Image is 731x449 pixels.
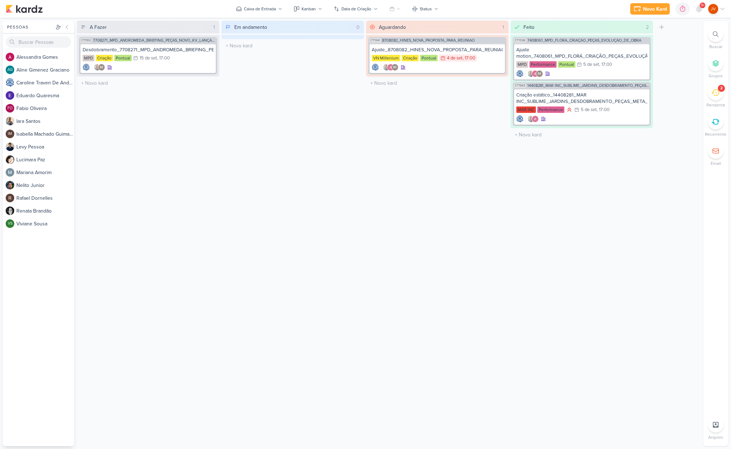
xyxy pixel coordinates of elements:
div: Colaboradores: Iara Santos, Alessandra Gomes [526,115,539,122]
div: F a b i o O l i v e i r a [16,105,74,112]
div: Fabio Oliveira [6,104,14,113]
div: Pontual [558,61,575,68]
div: Prioridade Alta [566,106,573,113]
div: C a r o l i n e T r a v e n D e A n d r a d e [16,79,74,87]
div: Isabella Machado Guimarães [391,64,398,71]
img: Eduardo Quaresma [6,91,14,100]
input: + Novo kard [367,78,507,88]
button: Novo Kard [630,3,670,15]
div: , 17:00 [157,56,170,61]
p: IM [8,132,12,136]
div: Pessoas [6,24,54,30]
img: Caroline Traven De Andrade [83,64,90,71]
img: kardz.app [6,5,43,13]
div: , 17:00 [463,56,475,61]
div: Viviane Sousa [6,219,14,228]
div: 0 [354,24,362,31]
input: + Novo kard [223,41,362,51]
p: IM [100,66,103,69]
div: Isabella Machado Guimarães [536,70,543,77]
img: Iara Santos [94,64,101,71]
div: Colaboradores: Iara Santos, Alessandra Gomes, Isabella Machado Guimarães [381,64,398,71]
img: Lucimara Paz [6,155,14,164]
div: 4 de set [447,56,463,61]
span: 9+ [701,2,705,8]
div: Criador(a): Caroline Traven De Andrade [516,70,523,77]
span: 7408061_MPD_FLORÁ_CRIAÇÃO_PEÇAS_EVOLUÇÃO_DE_OBRA [527,38,641,42]
input: + Novo kard [512,130,652,140]
span: 7708271_MPD_ANDROMEDA_BRIEFING_PEÇAS_NOVO_KV_LANÇAMENTO [93,38,216,42]
div: Ajuste_8708082_HINES_NOVA_PROPOSTA_PARA_REUNIAO [372,47,503,53]
div: MPD [516,61,528,68]
div: Performance [529,61,557,68]
img: Caroline Traven De Andrade [516,115,523,122]
div: MPD [83,55,94,61]
p: Grupos [709,73,723,79]
div: L e v y P e s s o a [16,143,74,151]
div: Colaboradores: Iara Santos, Alessandra Gomes, Isabella Machado Guimarães [526,70,543,77]
div: MAR INC [516,106,536,113]
p: Pendente [706,102,725,108]
div: E d u a r d o Q u a r e s m a [16,92,74,99]
p: FO [7,106,12,110]
img: Levy Pessoa [6,142,14,151]
div: , 17:00 [599,62,612,67]
div: 5 de set [583,62,599,67]
div: I s a b e l l a M a c h a d o G u i m a r ã e s [16,130,74,138]
div: Pontual [114,55,132,61]
div: 15 de set [140,56,157,61]
div: A l i n e G i m e n e z G r a c i a n o [16,66,74,74]
div: Criador(a): Caroline Traven De Andrade [83,64,90,71]
div: Criador(a): Caroline Traven De Andrade [516,115,523,122]
div: 2 [720,85,722,91]
div: Isabella Machado Guimarães [98,64,105,71]
img: Iara Santos [527,70,534,77]
div: 2 [643,24,652,31]
div: , 17:00 [597,108,610,112]
p: Buscar [709,43,722,50]
div: N e l i t o J u n i o r [16,182,74,189]
p: VS [8,222,12,226]
div: Desdobramento_7708271_MPD_ANDROMEDA_BRIEFING_PEÇAS_NOVO_KV_LANÇAMENTO [83,47,214,53]
div: Criação [96,55,113,61]
input: Buscar Pessoas [6,36,71,48]
span: CT1341 [370,38,381,42]
p: IM [538,72,541,76]
div: Criador(a): Caroline Traven De Andrade [372,64,379,71]
div: V i v i a n e S o u s a [16,220,74,228]
span: CT1512 [80,38,92,42]
img: Renata Brandão [6,207,14,215]
img: Iara Santos [6,117,14,125]
div: Ajuste motion_7408061_MPD_FLORÁ_CRIAÇÃO_PEÇAS_EVOLUÇÃO_DE_OBRA_V2 [516,47,647,59]
div: 5 de set [581,108,597,112]
span: CT1543 [514,84,526,88]
div: A l e s s a n d r a G o m e s [16,53,74,61]
div: Performance [537,106,564,113]
div: Aline Gimenez Graciano [6,66,14,74]
p: AG [7,68,13,72]
div: I a r a S a n t o s [16,118,74,125]
img: Caroline Traven De Andrade [6,78,14,87]
img: Iara Santos [383,64,390,71]
span: CT1326 [514,38,526,42]
div: Pontual [420,55,438,61]
div: Joney Viana [708,4,718,14]
span: 8708082_HINES_NOVA_PROPOSTA_PARA_REUNIAO [382,38,475,42]
div: Criação [402,55,419,61]
div: R e n a t a B r a n d ã o [16,207,74,215]
div: Novo Kard [643,5,667,13]
div: Criação estático_14408281_MAR INC_SUBLIME_JARDINS_DESDOBRAMENTO_PEÇAS_META_ADS [516,92,647,105]
img: Nelito Junior [6,181,14,189]
div: Isabella Machado Guimarães [6,130,14,138]
div: L u c i m a r a P a z [16,156,74,163]
div: VN Millenium [372,55,400,61]
p: IM [393,66,397,69]
img: Caroline Traven De Andrade [516,70,523,77]
div: M a r i a n a A m o r i m [16,169,74,176]
img: Caroline Traven De Andrade [372,64,379,71]
span: 14408281_MAR INC_SUBLIME_JARDINS_DESDOBRAMENTO_PEÇAS_META_ADS [527,84,649,88]
p: JV [711,6,716,12]
p: Email [711,160,721,167]
div: 1 [210,24,218,31]
img: Rafael Dornelles [6,194,14,202]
